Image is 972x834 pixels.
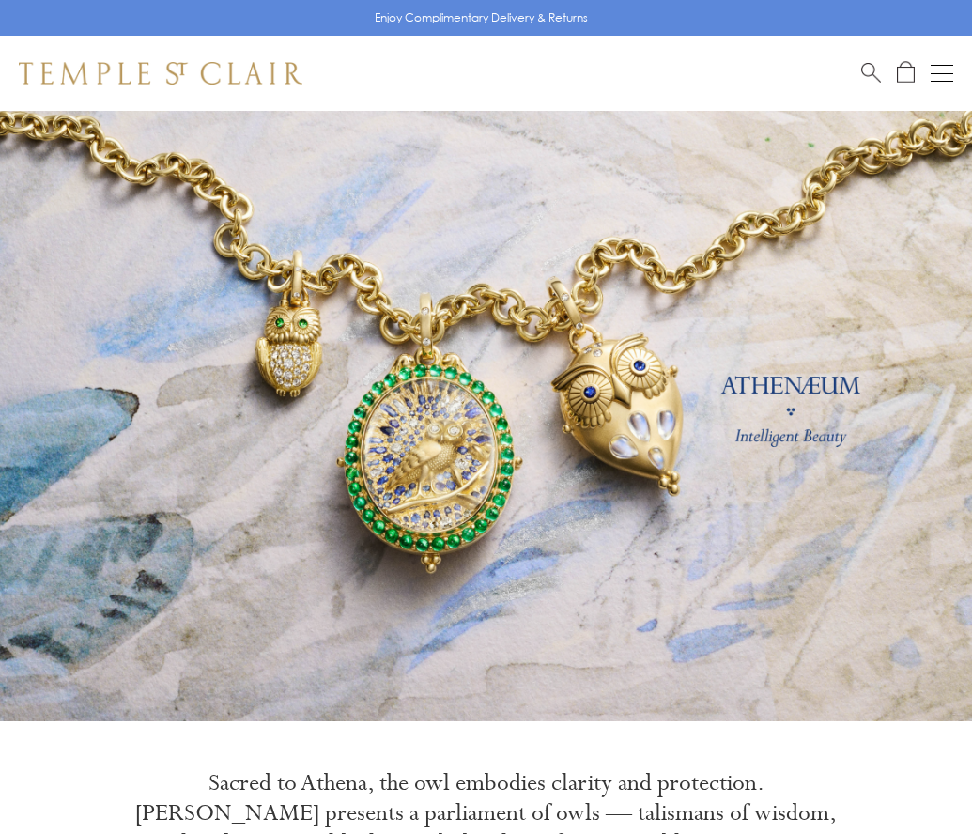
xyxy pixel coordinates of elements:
img: Temple St. Clair [19,62,302,85]
a: Open Shopping Bag [897,61,915,85]
a: Search [861,61,881,85]
button: Open navigation [931,62,953,85]
p: Enjoy Complimentary Delivery & Returns [375,8,588,27]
